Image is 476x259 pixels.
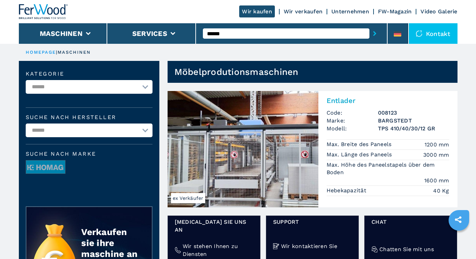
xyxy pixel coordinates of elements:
span: Code: [327,109,378,117]
button: Services [132,29,167,38]
img: Ferwood [19,4,68,19]
img: Wir stehen Ihnen zu Diensten [175,247,181,253]
em: 40 Kg [433,187,449,195]
div: Kontakt [409,23,457,44]
h1: Möbelprodutionsmaschinen [174,66,298,77]
h4: Wir kontaktieren Sie [281,242,337,250]
p: Hebekapazität [327,187,368,194]
a: Unternehmen [331,8,369,15]
span: [MEDICAL_DATA] Sie uns an [175,218,253,234]
button: Maschinen [40,29,83,38]
img: Chatten Sie mit uns [371,246,378,252]
a: Wir kaufen [239,5,275,17]
img: Entlader BARGSTEDT TPS 410/40/30/12 GR [168,91,318,207]
a: HOMEPAGE [26,50,56,55]
label: Kategorie [26,71,152,77]
em: 1600 mm [424,177,449,184]
a: Wir verkaufen [284,8,322,15]
img: Kontakt [416,30,423,37]
a: sharethis [450,211,467,228]
h3: TPS 410/40/30/12 GR [378,125,449,132]
span: Chat [371,218,450,226]
p: maschinen [58,49,91,55]
span: Marke: [327,117,378,125]
span: ex Verkäufer [171,193,205,203]
h2: Entlader [327,96,449,105]
span: Suche nach Marke [26,151,152,157]
span: | [56,50,57,55]
span: Support [273,218,352,226]
h3: 008123 [378,109,449,117]
iframe: Chat [447,228,471,254]
a: Entlader BARGSTEDT TPS 410/40/30/12 GRex VerkäuferEntladerCode:008123Marke:BARGSTEDTModell:TPS 41... [168,91,457,207]
em: 3000 mm [423,151,449,159]
h4: Wir stehen Ihnen zu Diensten [183,242,253,258]
span: Modell: [327,125,378,132]
h3: BARGSTEDT [378,117,449,125]
label: Suche nach Hersteller [26,115,152,120]
button: submit-button [369,26,380,41]
em: 1200 mm [425,141,449,148]
p: Max. Länge des Paneels [327,151,394,158]
h4: Chatten Sie mit uns [379,245,434,253]
p: Max. Höhe des Paneelstapels über dem Boden [327,161,449,177]
a: Video Galerie [420,8,457,15]
p: Max. Breite des Paneels [327,141,393,148]
img: image [26,160,65,174]
a: FW-Magazin [378,8,412,15]
img: Wir kontaktieren Sie [273,243,279,249]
